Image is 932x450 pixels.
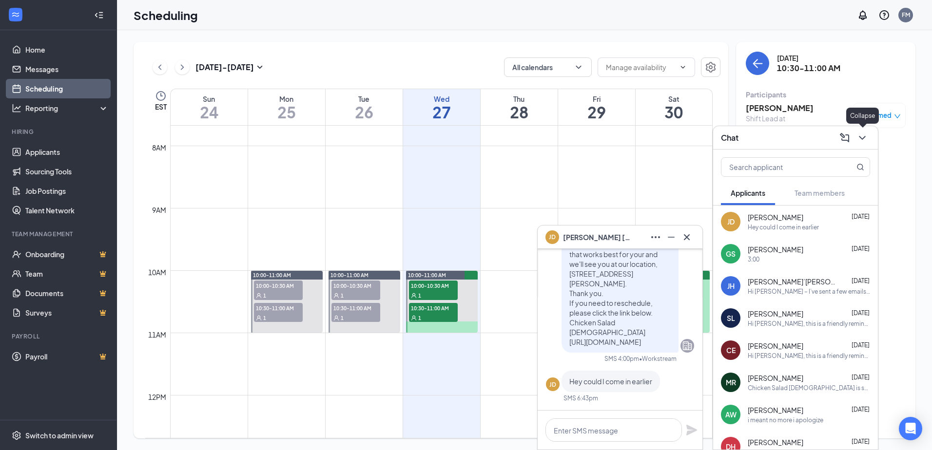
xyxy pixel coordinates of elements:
div: Tue [326,94,403,104]
div: CE [726,345,736,355]
span: [DATE] [852,438,870,445]
h1: 30 [636,104,713,120]
span: Team members [795,188,845,197]
h1: 27 [403,104,480,120]
span: [PERSON_NAME] [748,437,803,447]
div: Participants [746,90,906,99]
svg: User [333,315,339,321]
span: 1 [341,292,344,299]
span: [DATE] [852,374,870,381]
button: Minimize [663,229,679,245]
a: August 26, 2025 [326,89,403,125]
span: 10:00-11:00 AM [330,272,369,279]
span: 10:00-10:30 AM [409,281,458,290]
h1: 26 [326,104,403,120]
svg: Ellipses [650,231,661,243]
h1: 24 [171,104,248,120]
div: SL [727,313,735,323]
span: [PERSON_NAME]’[PERSON_NAME] [748,277,835,286]
span: down [894,113,901,120]
h1: 28 [481,104,558,120]
span: • Workstream [639,355,677,363]
span: 1 [263,315,266,321]
div: Open Intercom Messenger [899,417,922,440]
div: Sat [636,94,713,104]
button: ChevronLeft [153,60,167,75]
span: [DATE] [852,341,870,349]
a: OnboardingCrown [25,244,109,264]
svg: ChevronRight [177,61,187,73]
span: [DATE] [852,309,870,317]
span: 1 [341,315,344,321]
svg: Settings [12,431,21,440]
svg: Analysis [12,103,21,113]
div: Thu [481,94,558,104]
span: 10:00-11:00 AM [408,272,446,279]
h3: [PERSON_NAME] [746,103,848,113]
svg: Settings [705,61,717,73]
div: Hiring [12,128,107,136]
button: ChevronDown [854,130,870,146]
a: Sourcing Tools [25,162,109,181]
h1: 25 [248,104,325,120]
span: 10:30-11:00 AM [254,303,303,313]
svg: User [256,315,262,321]
div: Wed [403,94,480,104]
button: Ellipses [648,229,663,245]
span: Hey could I come in earlier [569,377,652,386]
div: Hi [PERSON_NAME], this is a friendly reminder. Your meeting with Chicken Salad [DEMOGRAPHIC_DATA]... [748,352,870,360]
div: 8am [150,142,168,153]
div: Fri [558,94,635,104]
a: DocumentsCrown [25,283,109,303]
span: [DATE] [852,277,870,284]
h3: [DATE] - [DATE] [195,62,254,73]
div: Hey could I come in earlier [748,223,819,231]
span: [PERSON_NAME] [748,244,803,254]
span: 10:30-11:00 AM [331,303,380,313]
div: Reporting [25,103,109,113]
input: Manage availability [606,62,675,73]
svg: Cross [681,231,693,243]
div: 9am [150,205,168,215]
button: back-button [746,52,769,75]
a: Home [25,40,109,59]
div: [DATE] [777,53,840,63]
div: 12pm [146,392,168,402]
a: Scheduling [25,79,109,98]
h1: Scheduling [134,7,198,23]
div: AW [725,410,737,419]
div: Sun [171,94,248,104]
a: TeamCrown [25,264,109,283]
a: Messages [25,59,109,79]
div: Hi [PERSON_NAME], this is a friendly reminder. Your meeting with Chicken Salad [DEMOGRAPHIC_DATA]... [748,319,870,328]
h3: Chat [721,132,738,143]
svg: SmallChevronDown [254,61,266,73]
div: Mon [248,94,325,104]
span: [PERSON_NAME] [748,309,803,319]
div: i meant no more i apologize [748,416,823,424]
div: 10am [146,267,168,278]
button: Settings [701,57,720,77]
a: Applicants [25,142,109,162]
h1: 29 [558,104,635,120]
span: [PERSON_NAME] [748,212,803,222]
svg: ChevronDown [856,132,868,144]
span: [PERSON_NAME] [748,341,803,351]
div: MR [726,377,736,387]
svg: User [411,315,417,321]
div: FM [902,11,910,19]
div: Team Management [12,230,107,238]
span: [DATE] [852,245,870,252]
span: [PERSON_NAME] [748,373,803,383]
a: PayrollCrown [25,347,109,366]
svg: Plane [686,424,698,436]
svg: Collapse [94,10,104,20]
a: Job Postings [25,181,109,201]
span: 10:30-11:00 AM [409,303,458,313]
span: 10:00-10:30 AM [254,281,303,290]
input: Search applicant [721,158,837,176]
h3: 10:30-11:00 AM [777,63,840,74]
span: [PERSON_NAME] [PERSON_NAME] [563,232,631,243]
div: Payroll [12,332,107,340]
